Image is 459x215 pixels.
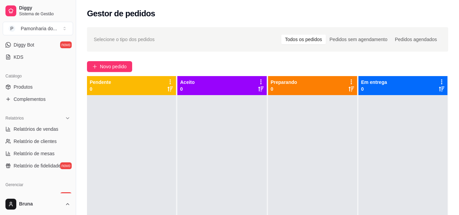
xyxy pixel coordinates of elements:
[14,162,61,169] span: Relatório de fidelidade
[87,61,132,72] button: Novo pedido
[19,5,70,11] span: Diggy
[90,86,111,92] p: 0
[21,25,57,32] div: Pamonharia do ...
[92,64,97,69] span: plus
[180,79,195,86] p: Aceito
[3,124,73,135] a: Relatórios de vendas
[3,160,73,171] a: Relatório de fidelidadenovo
[14,126,58,132] span: Relatórios de vendas
[361,86,387,92] p: 0
[87,8,155,19] h2: Gestor de pedidos
[3,3,73,19] a: DiggySistema de Gestão
[5,115,24,121] span: Relatórios
[14,138,57,145] span: Relatório de clientes
[326,35,391,44] div: Pedidos sem agendamento
[3,190,73,201] a: Entregadoresnovo
[8,25,15,32] span: P
[3,148,73,159] a: Relatório de mesas
[14,96,46,103] span: Complementos
[3,22,73,35] button: Select a team
[14,54,23,60] span: KDS
[271,86,297,92] p: 0
[100,63,127,70] span: Novo pedido
[281,35,326,44] div: Todos os pedidos
[391,35,441,44] div: Pedidos agendados
[14,150,55,157] span: Relatório de mesas
[3,82,73,92] a: Produtos
[19,11,70,17] span: Sistema de Gestão
[94,36,155,43] span: Selecione o tipo dos pedidos
[3,39,73,50] a: Diggy Botnovo
[271,79,297,86] p: Preparando
[3,94,73,105] a: Complementos
[19,201,62,207] span: Bruna
[14,41,34,48] span: Diggy Bot
[180,86,195,92] p: 0
[14,84,33,90] span: Produtos
[3,179,73,190] div: Gerenciar
[3,196,73,212] button: Bruna
[14,192,42,199] span: Entregadores
[3,71,73,82] div: Catálogo
[3,136,73,147] a: Relatório de clientes
[90,79,111,86] p: Pendente
[361,79,387,86] p: Em entrega
[3,52,73,62] a: KDS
